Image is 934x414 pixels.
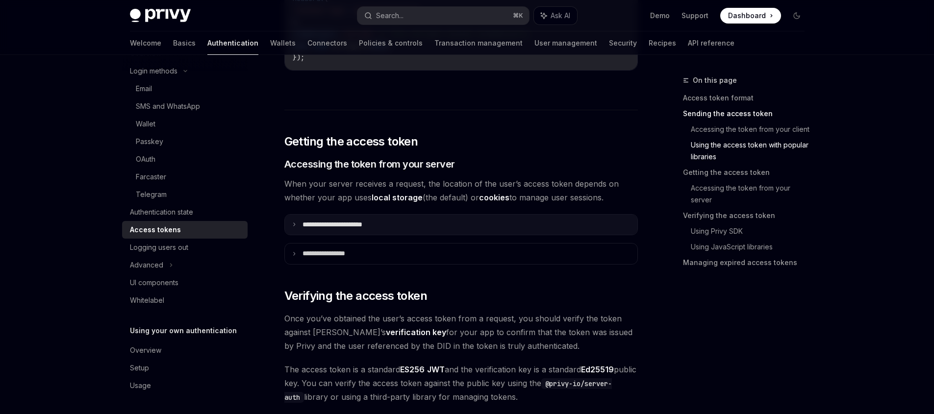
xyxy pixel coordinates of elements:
span: }); [293,53,304,62]
span: On this page [693,74,737,86]
div: OAuth [136,153,155,165]
a: Managing expired access tokens [683,255,812,270]
span: Verifying the access token [284,288,427,304]
a: Setup [122,359,248,377]
button: Search...⌘K [357,7,529,24]
a: Authentication state [122,203,248,221]
a: Wallet [122,115,248,133]
code: @privy-io/server-auth [284,378,612,403]
button: Ask AI [534,7,577,24]
span: The access token is a standard and the verification key is a standard public key. You can verify ... [284,363,638,404]
h5: Using your own authentication [130,325,237,337]
a: Welcome [130,31,161,55]
div: Email [136,83,152,95]
div: Usage [130,380,151,391]
strong: verification key [386,327,446,337]
a: Whitelabel [122,292,248,309]
a: Verifying the access token [683,208,812,223]
a: Farcaster [122,168,248,186]
div: Overview [130,344,161,356]
a: Authentication [207,31,258,55]
div: Telegram [136,189,167,200]
div: Setup [130,362,149,374]
a: Policies & controls [359,31,423,55]
span: Accessing the token from your server [284,157,455,171]
a: Accessing the token from your server [691,180,812,208]
a: Wallets [270,31,296,55]
a: Access tokens [122,221,248,239]
a: Support [682,11,708,21]
div: Advanced [130,259,163,271]
a: Basics [173,31,196,55]
span: Dashboard [728,11,766,21]
a: JWT [427,365,445,375]
span: ⌘ K [513,12,523,20]
div: Farcaster [136,171,166,183]
div: Login methods [130,65,177,77]
span: Getting the access token [284,134,418,149]
a: Overview [122,341,248,359]
div: Search... [376,10,404,22]
a: Ed25519 [581,365,614,375]
a: Security [609,31,637,55]
div: Access tokens [130,224,181,236]
span: When your server receives a request, the location of the user’s access token depends on whether y... [284,177,638,204]
a: Access token format [683,90,812,106]
div: Authentication state [130,206,193,218]
div: Passkey [136,136,163,147]
div: Wallet [136,118,155,130]
a: Logging users out [122,239,248,256]
div: UI components [130,277,178,289]
a: Getting the access token [683,165,812,180]
div: Whitelabel [130,294,164,306]
a: Transaction management [434,31,523,55]
div: SMS and WhatsApp [136,100,200,112]
a: Using Privy SDK [691,223,812,239]
a: SMS and WhatsApp [122,97,248,115]
a: Using JavaScript libraries [691,239,812,255]
a: Email [122,80,248,97]
a: Connectors [307,31,347,55]
a: UI components [122,274,248,292]
span: Ask AI [551,11,570,21]
a: API reference [688,31,734,55]
a: Telegram [122,186,248,203]
a: Usage [122,377,248,394]
a: ES256 [400,365,425,375]
strong: local storage [372,193,423,202]
a: Demo [650,11,670,21]
a: Using the access token with popular libraries [691,137,812,165]
span: Once you’ve obtained the user’s access token from a request, you should verify the token against ... [284,312,638,353]
div: Logging users out [130,242,188,253]
a: Passkey [122,133,248,150]
button: Toggle dark mode [789,8,805,24]
a: Accessing the token from your client [691,122,812,137]
strong: cookies [479,193,509,202]
a: User management [534,31,597,55]
a: Recipes [649,31,676,55]
a: Dashboard [720,8,781,24]
a: Sending the access token [683,106,812,122]
a: OAuth [122,150,248,168]
img: dark logo [130,9,191,23]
